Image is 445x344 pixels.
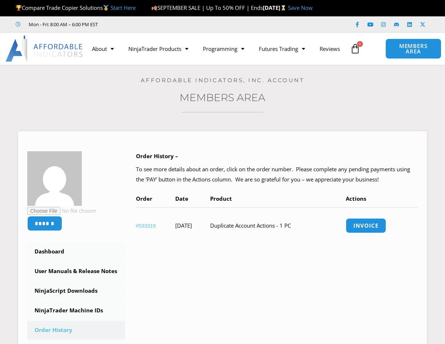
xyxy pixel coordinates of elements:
span: MEMBERS AREA [393,43,434,54]
a: MEMBERS AREA [385,39,441,59]
img: 🥇 [103,5,109,11]
a: About [85,40,121,57]
a: Futures Trading [252,40,312,57]
a: Invoice order number 533319 [346,218,386,233]
img: ⌛ [281,5,286,11]
img: 🏆 [16,5,21,11]
strong: [DATE] [263,4,288,11]
a: User Manuals & Release Notes [27,262,125,281]
a: Programming [196,40,252,57]
b: Order History – [136,152,178,160]
td: Duplicate Account Actions - 1 PC [210,207,346,244]
span: Mon - Fri: 8:00 AM – 6:00 PM EST [27,20,98,29]
a: Save Now [288,4,313,11]
iframe: Customer reviews powered by Trustpilot [108,21,217,28]
a: Dashboard [27,242,125,261]
time: [DATE] [175,222,192,229]
span: Order [136,195,152,202]
p: To see more details about an order, click on the order number. Please complete any pending paymen... [136,164,418,185]
a: Members Area [180,91,265,104]
a: Order History [27,321,125,340]
img: LogoAI | Affordable Indicators – NinjaTrader [5,36,84,62]
span: 0 [357,41,363,47]
img: 7908f863f5471bb8f0ecdf879fc70730ae319b96f6794e6462ccc307e6f39a65 [27,151,82,206]
a: View order number 533319 [136,223,156,229]
span: Date [175,195,188,202]
span: Compare Trade Copier Solutions [16,4,136,11]
a: NinjaScript Downloads [27,281,125,300]
nav: Menu [85,40,347,57]
a: Affordable Indicators, Inc. Account [141,77,305,84]
a: Reviews [312,40,347,57]
img: 🍂 [152,5,157,11]
span: Actions [346,195,366,202]
a: NinjaTrader Machine IDs [27,301,125,320]
span: Product [210,195,232,202]
a: Start Here [111,4,136,11]
a: NinjaTrader Products [121,40,196,57]
a: 0 [339,38,371,59]
span: SEPTEMBER SALE | Up To 50% OFF | Ends [151,4,263,11]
